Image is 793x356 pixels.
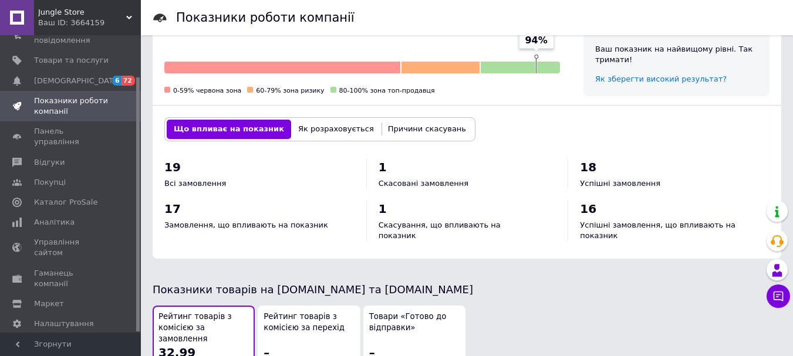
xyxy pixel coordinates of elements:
span: Маркет [34,299,64,309]
span: 19 [164,160,181,174]
div: Ваш ID: 3664159 [38,18,141,28]
div: Ваш показник на найвищому рівні. Так тримати! [595,44,758,65]
span: 60-79% зона ризику [256,87,324,94]
span: Каталог ProSale [34,197,97,208]
span: Jungle Store [38,7,126,18]
button: Як розраховується [291,120,381,138]
span: 80-100% зона топ-продавця [339,87,435,94]
span: 17 [164,202,181,216]
span: Товари «Готово до відправки» [369,311,460,333]
span: 72 [122,76,135,86]
span: Панель управління [34,126,109,147]
span: 1 [379,160,387,174]
span: Аналітика [34,217,75,228]
span: Скасовані замовлення [379,179,468,188]
span: Замовлення та повідомлення [34,25,109,46]
span: 0-59% червона зона [173,87,241,94]
span: Скасування, що впливають на показник [379,221,501,240]
span: 6 [112,76,122,86]
a: Як зберегти високий результат? [595,74,727,83]
span: [DEMOGRAPHIC_DATA] [34,76,121,86]
span: Налаштування [34,318,94,329]
span: Товари та послуги [34,55,109,66]
span: Рейтинг товарів з комісією за перехід [264,311,354,333]
span: Успішні замовлення [580,179,660,188]
span: 94% [525,34,547,47]
span: 18 [580,160,596,174]
span: Всі замовлення [164,179,226,188]
button: Чат з покупцем [767,284,790,308]
span: 16 [580,202,596,216]
span: Гаманець компанії [34,268,109,289]
span: Замовлення, що впливають на показник [164,221,328,229]
span: Управління сайтом [34,237,109,258]
span: Успішні замовлення, що впливають на показник [580,221,735,240]
span: Показники товарів на [DOMAIN_NAME] та [DOMAIN_NAME] [153,283,473,296]
span: Відгуки [34,157,65,168]
button: Причини скасувань [381,120,473,138]
h1: Показники роботи компанії [176,11,355,25]
span: 1 [379,202,387,216]
span: Рейтинг товарів з комісією за замовлення [158,311,249,344]
span: Показники роботи компанії [34,96,109,117]
button: Що впливає на показник [167,120,291,138]
span: Покупці [34,177,66,188]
